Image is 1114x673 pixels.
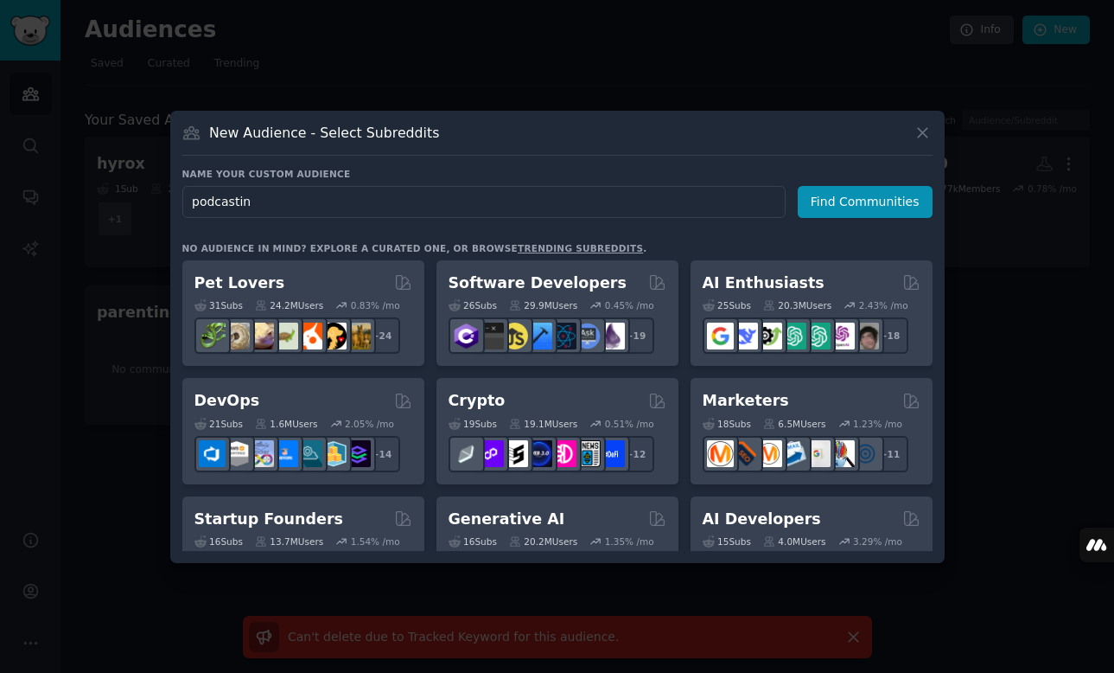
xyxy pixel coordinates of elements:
h3: Name your custom audience [182,168,933,180]
div: + 11 [872,436,908,472]
img: Emailmarketing [780,440,806,467]
img: azuredevops [199,440,226,467]
div: 18 Sub s [703,418,751,430]
div: 29.9M Users [509,299,577,311]
div: 4.0M Users [763,535,826,548]
h2: Software Developers [449,272,627,294]
img: leopardgeckos [247,323,274,349]
div: + 14 [364,436,400,472]
div: 21 Sub s [194,418,243,430]
h2: Generative AI [449,509,565,530]
img: defi_ [598,440,625,467]
img: content_marketing [707,440,734,467]
div: 3.29 % /mo [853,535,902,548]
img: software [477,323,504,349]
img: AskComputerScience [574,323,601,349]
h2: Marketers [703,390,789,412]
div: 0.83 % /mo [351,299,400,311]
img: cockatiel [296,323,322,349]
h2: AI Developers [703,509,821,530]
h2: DevOps [194,390,260,412]
img: AItoolsCatalog [755,323,782,349]
img: aws_cdk [320,440,347,467]
img: OpenAIDev [828,323,855,349]
div: 6.5M Users [763,418,826,430]
img: OnlineMarketing [852,440,879,467]
img: GoogleGeminiAI [707,323,734,349]
div: + 18 [872,317,908,354]
div: 1.35 % /mo [605,535,654,548]
div: 1.54 % /mo [351,535,400,548]
img: ArtificalIntelligence [852,323,879,349]
img: DeepSeek [731,323,758,349]
img: PetAdvice [320,323,347,349]
h3: New Audience - Select Subreddits [209,124,439,142]
h2: Pet Lovers [194,272,285,294]
div: 0.45 % /mo [605,299,654,311]
img: platformengineering [296,440,322,467]
div: + 12 [618,436,654,472]
a: trending subreddits [518,243,643,253]
div: 31 Sub s [194,299,243,311]
img: iOSProgramming [525,323,552,349]
img: googleads [804,440,831,467]
img: turtle [271,323,298,349]
h2: AI Enthusiasts [703,272,824,294]
img: chatgpt_prompts_ [804,323,831,349]
img: bigseo [731,440,758,467]
div: 20.2M Users [509,535,577,548]
img: Docker_DevOps [247,440,274,467]
div: 24.2M Users [255,299,323,311]
div: 1.6M Users [255,418,318,430]
img: herpetology [199,323,226,349]
img: ballpython [223,323,250,349]
div: + 24 [364,317,400,354]
img: elixir [598,323,625,349]
img: DevOpsLinks [271,440,298,467]
img: csharp [453,323,480,349]
div: 16 Sub s [194,535,243,548]
h2: Startup Founders [194,509,343,530]
input: Pick a short name, like "Digital Marketers" or "Movie-Goers" [182,186,786,218]
div: 2.05 % /mo [345,418,394,430]
div: 13.7M Users [255,535,323,548]
img: learnjavascript [501,323,528,349]
img: defiblockchain [550,440,576,467]
img: chatgpt_promptDesign [780,323,806,349]
img: reactnative [550,323,576,349]
div: 15 Sub s [703,535,751,548]
div: 19 Sub s [449,418,497,430]
div: 19.1M Users [509,418,577,430]
img: 0xPolygon [477,440,504,467]
img: dogbreed [344,323,371,349]
img: CryptoNews [574,440,601,467]
img: MarketingResearch [828,440,855,467]
img: web3 [525,440,552,467]
img: AWS_Certified_Experts [223,440,250,467]
div: 25 Sub s [703,299,751,311]
div: 1.23 % /mo [853,418,902,430]
img: AskMarketing [755,440,782,467]
img: ethfinance [453,440,480,467]
div: 26 Sub s [449,299,497,311]
button: Find Communities [798,186,933,218]
div: + 19 [618,317,654,354]
div: 20.3M Users [763,299,831,311]
div: 0.51 % /mo [605,418,654,430]
img: PlatformEngineers [344,440,371,467]
div: No audience in mind? Explore a curated one, or browse . [182,242,647,254]
h2: Crypto [449,390,506,412]
div: 2.43 % /mo [859,299,908,311]
div: 16 Sub s [449,535,497,548]
img: ethstaker [501,440,528,467]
